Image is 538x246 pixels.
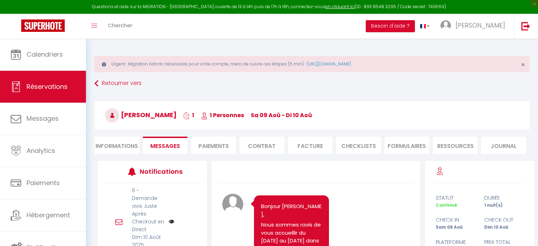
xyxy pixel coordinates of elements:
[27,178,60,187] span: Paiements
[431,224,480,231] div: Sam 09 Aoû
[222,194,243,215] img: avatar.png
[239,137,284,154] li: Contrat
[108,22,132,29] span: Chercher
[21,19,65,32] img: Super Booking
[94,56,530,72] div: Urgent : Migration Airbnb nécessaire pour votre compte, merci de suivre ces étapes (5 min) -
[431,216,480,224] div: check in
[27,50,63,59] span: Calendriers
[440,20,451,31] img: ...
[307,61,351,67] a: [URL][DOMAIN_NAME]
[433,137,478,154] li: Ressources
[27,146,55,155] span: Analytics
[27,82,68,91] span: Réservations
[105,110,177,119] span: [PERSON_NAME]
[431,194,480,202] div: statut
[27,211,70,219] span: Hébergement
[436,202,457,208] span: Confirmé
[480,216,528,224] div: check out
[150,142,180,150] span: Messages
[103,14,138,39] a: Chercher
[183,111,194,119] span: 1
[480,202,528,209] div: 1 nuit(s)
[169,219,174,224] img: NO IMAGE
[480,194,528,202] div: durée
[366,20,415,32] button: Besoin d'aide ?
[435,14,514,39] a: ... [PERSON_NAME]
[191,137,236,154] li: Paiements
[456,21,505,30] span: [PERSON_NAME]
[132,187,164,233] p: 6 - Demande avis Juste Après Checkout en Direct
[261,202,322,218] p: Bonjour [PERSON_NAME],
[94,137,139,154] li: Informations
[521,22,530,30] img: logout
[325,4,355,10] a: en cliquant ici
[508,216,538,246] iframe: LiveChat chat widget
[521,60,525,69] span: ×
[288,137,333,154] li: Facture
[201,111,244,119] span: 1 Personnes
[140,164,181,179] h3: Notifications
[94,77,530,90] a: Retourner vers
[521,62,525,68] button: Close
[480,224,528,231] div: Dim 10 Aoû
[384,137,429,154] li: FORMULAIRES
[27,114,59,123] span: Messages
[336,137,381,154] li: CHECKLISTS
[251,111,312,119] span: sa 09 Aoû - di 10 Aoû
[481,137,526,154] li: Journal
